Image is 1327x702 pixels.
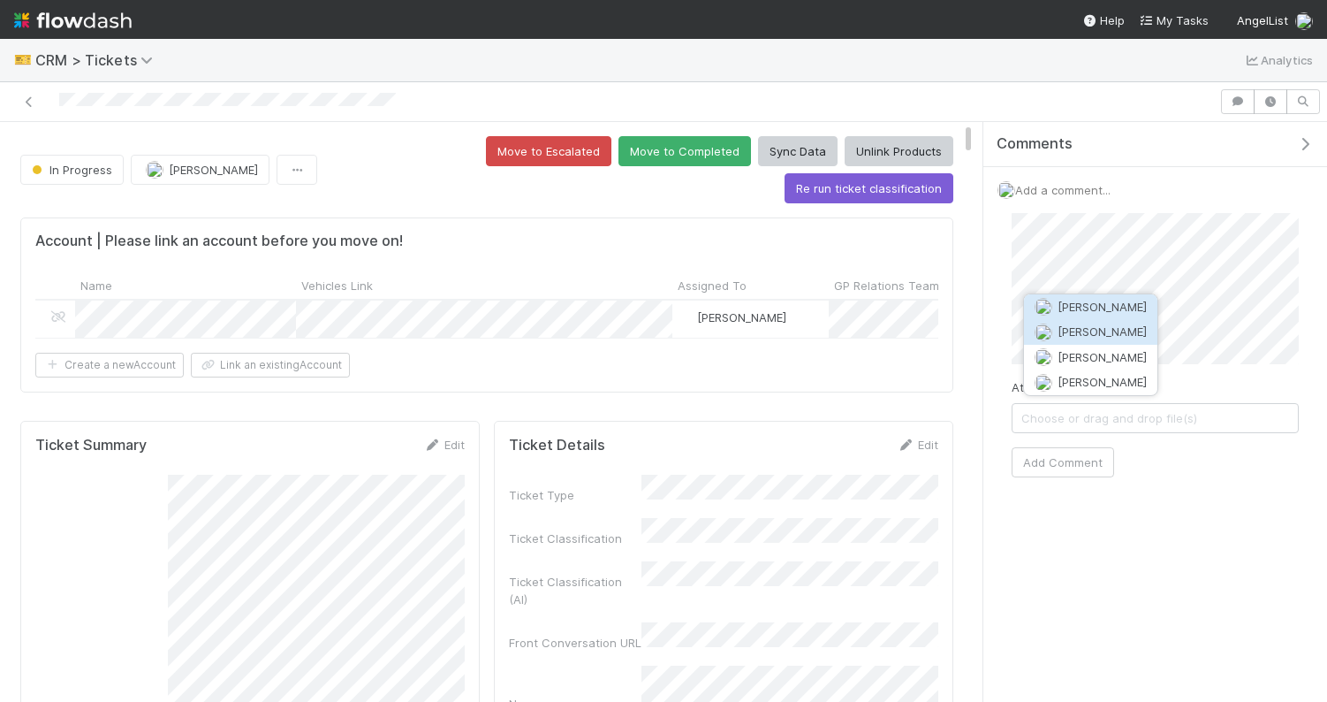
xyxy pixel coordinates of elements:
[509,573,641,608] div: Ticket Classification (AI)
[1024,294,1157,319] button: [PERSON_NAME]
[1058,375,1147,389] span: [PERSON_NAME]
[35,233,403,250] h5: Account | Please link an account before you move on!
[680,310,694,324] img: avatar_9d20afb4-344c-4512-8880-fee77f5fe71b.png
[35,437,147,454] h5: Ticket Summary
[1012,378,1078,396] label: Attach files:
[20,155,124,185] button: In Progress
[1237,13,1288,27] span: AngelList
[997,135,1073,153] span: Comments
[1243,50,1313,71] a: Analytics
[834,277,939,294] span: GP Relations Team
[28,163,112,177] span: In Progress
[678,277,747,294] span: Assigned To
[785,173,953,203] button: Re run ticket classification
[1139,13,1209,27] span: My Tasks
[80,277,112,294] span: Name
[679,309,786,326] div: [PERSON_NAME]
[897,438,938,452] a: Edit
[1024,345,1157,370] button: [PERSON_NAME]
[1012,404,1298,432] span: Choose or drag and drop file(s)
[1015,183,1111,197] span: Add a comment...
[997,181,1015,199] img: avatar_4aa8e4fd-f2b7-45ba-a6a5-94a913ad1fe4.png
[35,51,162,69] span: CRM > Tickets
[509,486,641,504] div: Ticket Type
[1295,12,1313,30] img: avatar_4aa8e4fd-f2b7-45ba-a6a5-94a913ad1fe4.png
[486,136,611,166] button: Move to Escalated
[1058,324,1147,339] span: [PERSON_NAME]
[1139,11,1209,29] a: My Tasks
[1035,374,1052,392] img: avatar_ad9da010-433a-4b4a-a484-836c288de5e1.png
[301,277,373,294] span: Vehicles Link
[169,163,258,177] span: [PERSON_NAME]
[845,136,953,166] button: Unlink Products
[14,52,32,67] span: 🎫
[1012,447,1114,477] button: Add Comment
[1082,11,1125,29] div: Help
[1035,348,1052,366] img: avatar_70eb89fd-53e7-4719-8353-99a31b391b8c.png
[697,310,786,324] span: [PERSON_NAME]
[758,136,838,166] button: Sync Data
[423,438,465,452] a: Edit
[1024,319,1157,344] button: [PERSON_NAME]
[618,136,751,166] button: Move to Completed
[191,353,350,378] button: Link an existingAccount
[131,155,269,185] button: [PERSON_NAME]
[509,437,605,454] h5: Ticket Details
[1058,300,1147,314] span: [PERSON_NAME]
[1058,350,1147,364] span: [PERSON_NAME]
[509,634,641,652] div: Front Conversation URL
[14,5,132,35] img: logo-inverted-e16ddd16eac7371096b0.svg
[509,530,641,547] div: Ticket Classification
[1035,298,1052,316] img: avatar_b467e446-68e1-4310-82a7-76c532dc3f4b.png
[35,353,184,378] button: Create a newAccount
[1024,370,1157,394] button: [PERSON_NAME]
[146,161,163,179] img: avatar_9d20afb4-344c-4512-8880-fee77f5fe71b.png
[1035,324,1052,341] img: avatar_60e5bba5-e4c9-4ca2-8b5c-d649d5645218.png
